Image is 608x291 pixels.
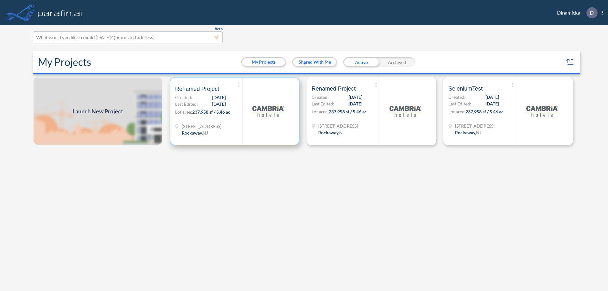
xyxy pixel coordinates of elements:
[448,109,465,114] span: Lot area:
[349,94,362,100] span: [DATE]
[312,94,329,100] span: Created:
[252,95,284,127] img: logo
[175,101,198,107] span: Last Edited:
[526,95,558,127] img: logo
[212,94,226,101] span: [DATE]
[455,129,481,136] div: Rockaway, NJ
[318,129,345,136] div: Rockaway, NJ
[318,130,339,135] span: Rockaway ,
[548,7,603,18] div: Dinamicka
[38,56,91,68] h2: My Projects
[379,57,415,67] div: Archived
[182,130,203,136] span: Rockaway ,
[182,130,208,136] div: Rockaway, NJ
[73,107,123,116] span: Launch New Project
[343,57,379,67] div: Active
[33,77,163,145] img: add
[192,109,230,115] span: 237,958 sf / 5.46 ac
[389,95,421,127] img: logo
[203,130,208,136] span: NJ
[312,100,334,107] span: Last Edited:
[182,123,221,130] span: 321 Mt Hope Ave
[349,100,362,107] span: [DATE]
[329,109,367,114] span: 237,958 sf / 5.46 ac
[448,100,471,107] span: Last Edited:
[465,109,503,114] span: 237,958 sf / 5.46 ac
[175,85,219,93] span: Renamed Project
[485,94,499,100] span: [DATE]
[318,123,358,129] span: 321 Mt Hope Ave
[215,26,223,31] span: Beta
[476,130,481,135] span: NJ
[36,6,83,19] img: logo
[242,58,285,66] button: My Projects
[590,10,594,16] p: D
[455,130,476,135] span: Rockaway ,
[339,130,345,135] span: NJ
[175,109,192,115] span: Lot area:
[485,100,499,107] span: [DATE]
[565,57,575,67] button: sort
[448,85,483,92] span: SeleniumTest
[175,94,192,101] span: Created:
[455,123,495,129] span: 321 Mt Hope Ave
[312,85,356,92] span: Renamed Project
[212,101,226,107] span: [DATE]
[33,77,163,145] a: Launch New Project
[293,58,336,66] button: Shared With Me
[312,109,329,114] span: Lot area:
[448,94,465,100] span: Created:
